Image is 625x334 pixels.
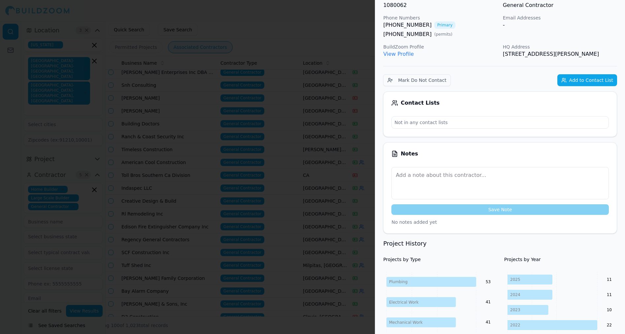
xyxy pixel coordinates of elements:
[391,100,609,106] div: Contact Lists
[510,292,520,297] tspan: 2024
[391,150,609,157] div: Notes
[383,239,617,248] h3: Project History
[607,323,611,327] text: 22
[389,280,408,284] tspan: Plumbing
[607,277,611,282] text: 11
[383,15,497,21] p: Phone Numbers
[434,21,455,29] span: Primary
[503,1,617,9] p: General Contractor
[486,280,491,284] text: 53
[557,74,617,86] button: Add to Contact List
[607,308,611,312] text: 10
[383,51,414,57] a: View Profile
[383,21,432,29] a: [PHONE_NUMBER]
[392,117,609,128] p: Not in any contact lists
[510,323,520,327] tspan: 2022
[383,256,496,263] h4: Projects by Type
[510,277,520,282] tspan: 2025
[503,50,617,58] p: [STREET_ADDRESS][PERSON_NAME]
[504,256,617,263] h4: Projects by Year
[383,30,432,38] a: [PHONE_NUMBER]
[383,1,497,9] p: 1080062
[486,320,491,324] text: 41
[503,44,617,50] p: HQ Address
[383,74,450,86] button: Mark Do Not Contact
[391,219,609,225] p: No notes added yet
[389,300,418,305] tspan: Electrical Work
[389,320,423,325] tspan: Mechanical Work
[486,300,491,304] text: 41
[383,44,497,50] p: BuildZoom Profile
[607,292,611,297] text: 11
[434,32,452,37] span: ( permits )
[503,15,617,21] p: Email Addresses
[503,21,617,29] div: -
[510,308,520,312] tspan: 2023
